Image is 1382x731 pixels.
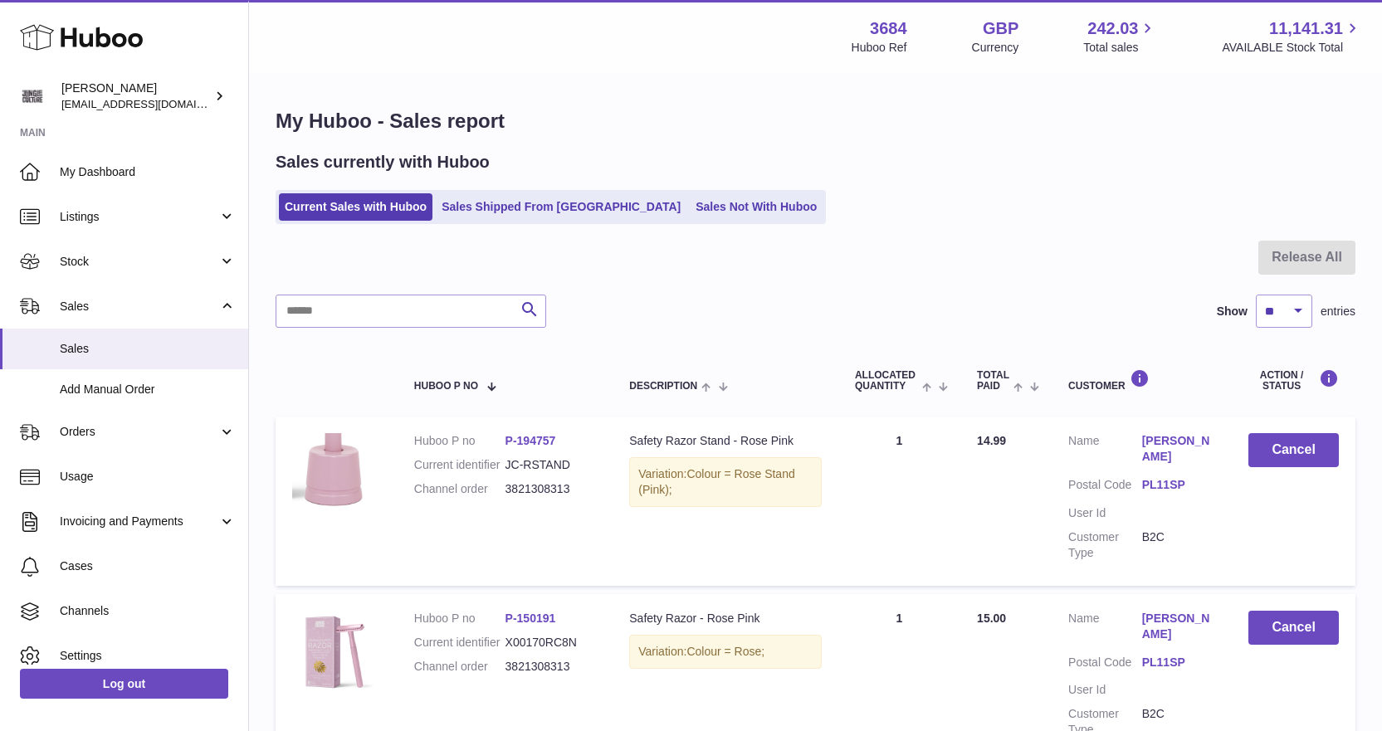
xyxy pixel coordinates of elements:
[838,417,960,585] td: 1
[1087,17,1138,40] span: 242.03
[505,659,597,675] dd: 3821308313
[505,612,556,625] a: P-150191
[1068,611,1142,646] dt: Name
[61,97,244,110] span: [EMAIL_ADDRESS][DOMAIN_NAME]
[60,648,236,664] span: Settings
[1142,477,1216,493] a: PL11SP
[292,611,375,694] img: 36841692700639.png
[629,611,822,626] div: Safety Razor - Rose Pink
[414,381,478,392] span: Huboo P no
[276,108,1355,134] h1: My Huboo - Sales report
[977,370,1009,392] span: Total paid
[629,381,697,392] span: Description
[60,514,218,529] span: Invoicing and Payments
[855,370,918,392] span: ALLOCATED Quantity
[1068,505,1142,521] dt: User Id
[414,457,505,473] dt: Current identifier
[870,17,907,40] strong: 3684
[20,669,228,699] a: Log out
[983,17,1018,40] strong: GBP
[686,645,764,658] span: Colour = Rose;
[1217,304,1248,319] label: Show
[1222,17,1362,56] a: 11,141.31 AVAILABLE Stock Total
[60,469,236,485] span: Usage
[972,40,1019,56] div: Currency
[414,635,505,651] dt: Current identifier
[414,433,505,449] dt: Huboo P no
[1269,17,1343,40] span: 11,141.31
[276,151,490,173] h2: Sales currently with Huboo
[60,382,236,397] span: Add Manual Order
[1068,433,1142,469] dt: Name
[1248,369,1339,392] div: Action / Status
[1068,477,1142,497] dt: Postal Code
[60,254,218,270] span: Stock
[20,84,45,109] img: theinternationalventure@gmail.com
[61,80,211,112] div: [PERSON_NAME]
[436,193,686,221] a: Sales Shipped From [GEOGRAPHIC_DATA]
[1068,682,1142,698] dt: User Id
[690,193,823,221] a: Sales Not With Huboo
[505,481,597,497] dd: 3821308313
[977,434,1006,447] span: 14.99
[1142,433,1216,465] a: [PERSON_NAME]
[505,457,597,473] dd: JC-RSTAND
[1068,529,1142,561] dt: Customer Type
[1222,40,1362,56] span: AVAILABLE Stock Total
[414,481,505,497] dt: Channel order
[1068,655,1142,675] dt: Postal Code
[629,457,822,507] div: Variation:
[1248,433,1339,467] button: Cancel
[60,209,218,225] span: Listings
[60,424,218,440] span: Orders
[1083,40,1157,56] span: Total sales
[60,558,236,574] span: Cases
[60,299,218,314] span: Sales
[977,612,1006,625] span: 15.00
[279,193,432,221] a: Current Sales with Huboo
[414,611,505,626] dt: Huboo P no
[1142,529,1216,561] dd: B2C
[1142,611,1216,642] a: [PERSON_NAME]
[638,467,794,496] span: Colour = Rose Stand (Pink);
[852,40,907,56] div: Huboo Ref
[1248,611,1339,645] button: Cancel
[60,341,236,357] span: Sales
[1321,304,1355,319] span: entries
[414,659,505,675] dt: Channel order
[60,603,236,619] span: Channels
[1083,17,1157,56] a: 242.03 Total sales
[505,434,556,447] a: P-194757
[629,635,822,669] div: Variation:
[505,635,597,651] dd: X00170RC8N
[629,433,822,449] div: Safety Razor Stand - Rose Pink
[292,433,375,515] img: 36841692700753.png
[1142,655,1216,670] a: PL11SP
[60,164,236,180] span: My Dashboard
[1068,369,1215,392] div: Customer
